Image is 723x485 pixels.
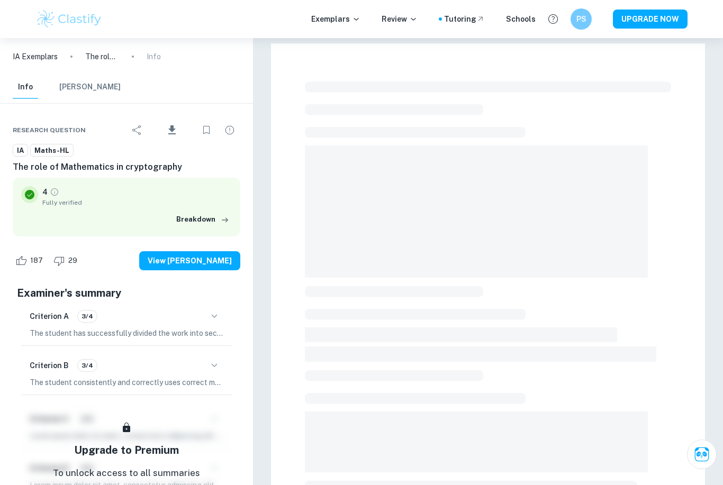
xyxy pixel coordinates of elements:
button: View [PERSON_NAME] [139,251,240,270]
h6: The role of Mathematics in cryptography [13,161,240,173]
span: IA [13,145,28,156]
h6: Criterion B [30,360,69,371]
button: Ask Clai [687,440,717,469]
img: Clastify logo [35,8,103,30]
div: Dislike [51,252,83,269]
p: The student has successfully divided the work into sections and further subdivided the body to in... [30,327,223,339]
div: Bookmark [196,120,217,141]
h6: Criterion A [30,310,69,322]
span: Research question [13,125,86,135]
h6: PS [575,13,588,25]
div: Share [126,120,148,141]
div: Like [13,252,49,269]
button: [PERSON_NAME] [59,76,121,99]
button: Help and Feedback [544,10,562,28]
span: 29 [62,255,83,266]
p: 4 [42,186,48,198]
button: Info [13,76,38,99]
div: Download [150,116,194,144]
span: 3/4 [78,312,97,321]
span: Maths-HL [31,145,73,156]
p: To unlock access to all summaries [53,466,200,480]
p: Exemplars [311,13,360,25]
button: UPGRADE NOW [613,10,688,29]
p: The role of Mathematics in cryptography [85,51,119,62]
button: Breakdown [174,212,232,227]
span: Fully verified [42,198,232,207]
a: IA [13,144,28,157]
a: Tutoring [444,13,485,25]
h5: Examiner's summary [17,285,236,301]
span: 187 [24,255,49,266]
a: IA Exemplars [13,51,58,62]
h5: Upgrade to Premium [74,442,179,458]
span: 3/4 [78,361,97,370]
a: Schools [506,13,536,25]
a: Maths-HL [30,144,74,157]
button: PS [571,8,592,30]
div: Report issue [219,120,240,141]
p: Info [147,51,161,62]
p: The student consistently and correctly uses correct mathematical notation, symbols and terminolog... [30,377,223,388]
a: Grade fully verified [50,187,59,197]
p: Review [382,13,418,25]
